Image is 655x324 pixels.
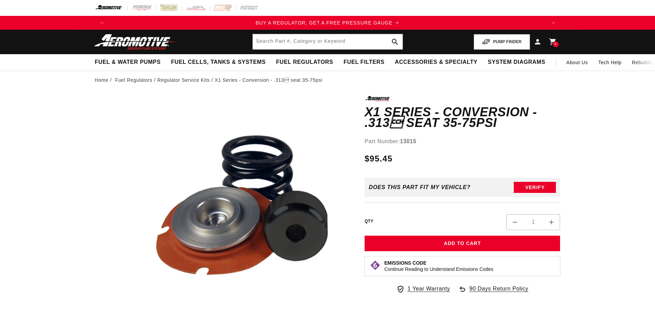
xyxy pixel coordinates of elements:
summary: System Diagrams [483,54,550,70]
summary: Fuel & Water Pumps [90,54,166,70]
span: System Diagrams [488,59,545,66]
span: Fuel Cells, Tanks & Systems [171,59,266,66]
nav: breadcrumbs [95,76,560,84]
button: Translation missing: en.sections.announcements.previous_announcement [95,16,109,30]
slideshow-component: Translation missing: en.sections.announcements.announcement_bar [78,16,578,30]
span: 4 [555,41,557,47]
span: 90 Days Return Policy [469,284,528,300]
span: 1 Year Warranty [407,284,450,293]
img: Emissions code [370,260,381,271]
a: Home [95,76,109,84]
span: Tech Help [598,59,622,66]
img: Aeromotive [92,34,179,50]
span: Fuel & Water Pumps [95,59,161,66]
summary: Tech Help [593,54,627,71]
span: Fuel Regulators [276,59,333,66]
span: About Us [566,60,588,65]
span: BUY A REGULATOR, GET A FREE PRESSURE GAUGE [256,20,393,26]
a: 1 Year Warranty [396,284,450,293]
p: Continue Reading to Understand Emissions Codes [384,266,493,272]
summary: Fuel Regulators [271,54,338,70]
h1: X1 Series - Conversion - .313 seat 35-75psi [365,107,560,128]
button: Emissions CodeContinue Reading to Understand Emissions Codes [384,260,493,272]
li: Regulator Service Kits [157,76,215,84]
li: Fuel Regulators [115,76,157,84]
button: Translation missing: en.sections.announcements.next_announcement [547,16,560,30]
a: BUY A REGULATOR, GET A FREE PRESSURE GAUGE [109,19,547,27]
li: X1 Series - Conversion - .313 seat 35-75psi [215,76,322,84]
label: QTY [365,218,374,224]
summary: Fuel Cells, Tanks & Systems [166,54,271,70]
strong: Emissions Code [384,260,426,266]
button: Add to Cart [365,236,560,251]
div: 1 of 4 [109,19,547,27]
a: About Us [561,54,593,71]
a: 90 Days Return Policy [458,284,528,300]
span: Accessories & Specialty [395,59,478,66]
summary: Accessories & Specialty [390,54,483,70]
button: search button [387,34,403,49]
summary: Fuel Filters [338,54,390,70]
button: Verify [514,182,556,193]
strong: 13015 [400,138,416,144]
button: PUMP FINDER [474,34,530,50]
div: Does This part fit My vehicle? [369,184,471,190]
span: Fuel Filters [344,59,385,66]
div: Part Number: [365,137,560,146]
input: Search by Part Number, Category or Keyword [253,34,403,49]
div: Announcement [109,19,547,27]
span: Rebuilds [632,59,652,66]
span: $95.45 [365,153,393,165]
